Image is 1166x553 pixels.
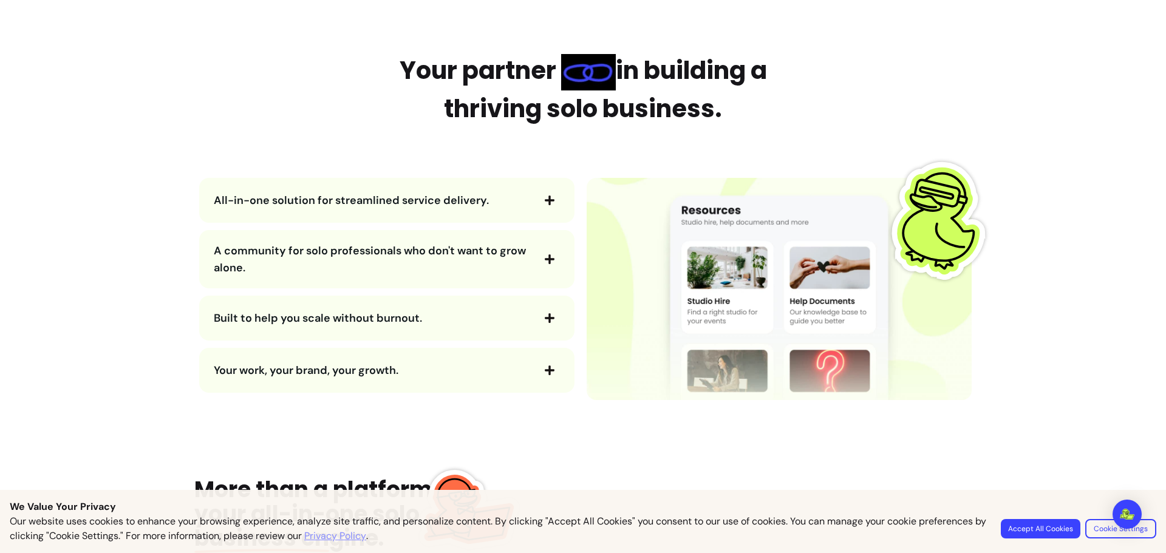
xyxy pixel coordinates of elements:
button: Accept All Cookies [1001,519,1080,538]
span: Built to help you scale without burnout. [214,311,422,325]
a: Privacy Policy [304,529,366,543]
img: link Blue [561,54,616,90]
button: Your work, your brand, your growth. [214,360,560,381]
p: Our website uses cookies to enhance your browsing experience, analyze site traffic, and personali... [10,514,986,543]
button: All-in-one solution for streamlined service delivery. [214,190,560,211]
div: More than a platform, your all-in-one solo [194,478,457,551]
img: Fluum Duck sticker [881,160,1002,281]
span: A community for solo professionals who don't want to grow alone. [214,243,526,275]
button: A community for solo professionals who don't want to grow alone. [214,242,560,276]
div: Open Intercom Messenger [1113,500,1142,529]
span: Your work, your brand, your growth. [214,363,398,378]
p: We Value Your Privacy [10,500,1156,514]
button: Cookie Settings [1085,519,1156,538]
h2: Your partner in building a thriving solo business. [386,52,780,127]
button: Built to help you scale without burnout. [214,308,560,328]
span: All-in-one solution for streamlined service delivery. [214,193,489,208]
